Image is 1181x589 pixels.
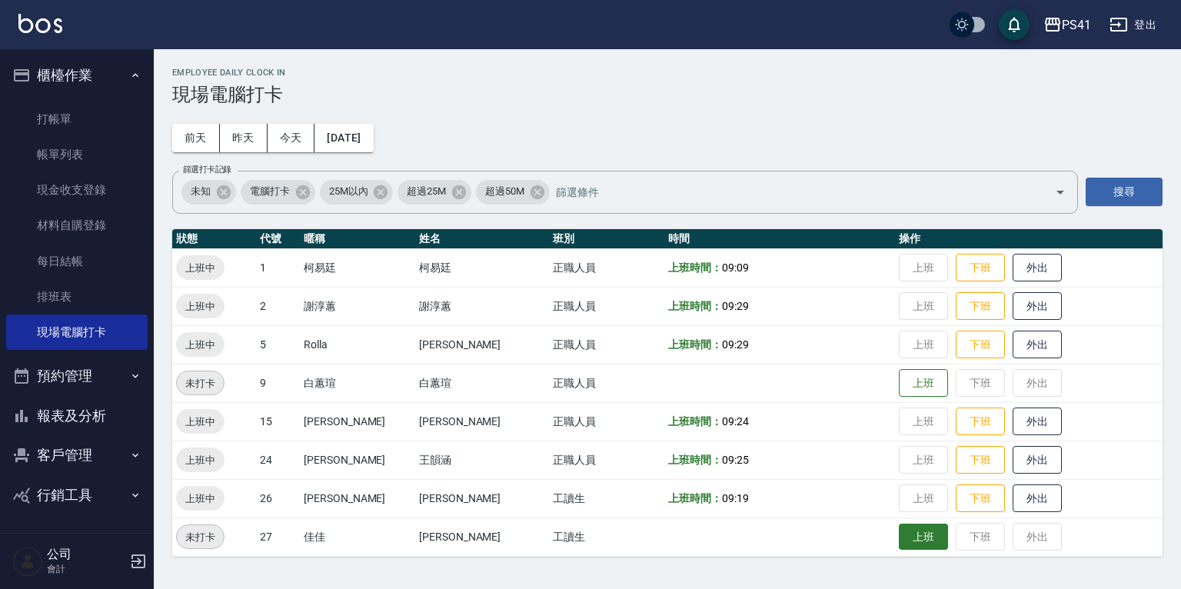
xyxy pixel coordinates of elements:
input: 篩選條件 [552,178,1028,205]
button: 下班 [956,484,1005,513]
a: 帳單列表 [6,137,148,172]
button: 外出 [1013,254,1062,282]
span: 電腦打卡 [241,184,299,199]
th: 姓名 [415,229,549,249]
td: 佳佳 [300,517,415,556]
span: 上班中 [176,260,225,276]
b: 上班時間： [668,261,722,274]
td: 白蕙瑄 [300,364,415,402]
td: 謝淳蕙 [415,287,549,325]
td: 正職人員 [549,325,664,364]
button: 昨天 [220,124,268,152]
span: 未打卡 [177,529,224,545]
button: 下班 [956,408,1005,436]
td: 正職人員 [549,441,664,479]
span: 09:29 [722,338,749,351]
div: 超過25M [398,180,471,205]
td: 正職人員 [549,287,664,325]
button: 下班 [956,254,1005,282]
button: 行銷工具 [6,475,148,515]
th: 暱稱 [300,229,415,249]
td: 謝淳蕙 [300,287,415,325]
td: 工讀生 [549,517,664,556]
div: 未知 [181,180,236,205]
button: 外出 [1013,292,1062,321]
th: 時間 [664,229,895,249]
button: 下班 [956,292,1005,321]
td: [PERSON_NAME] [300,441,415,479]
th: 代號 [256,229,300,249]
td: 26 [256,479,300,517]
span: 25M以內 [320,184,378,199]
td: 工讀生 [549,479,664,517]
span: 09:25 [722,454,749,466]
button: 上班 [899,369,948,398]
td: 15 [256,402,300,441]
span: 超過25M [398,184,455,199]
td: 王韻涵 [415,441,549,479]
span: 上班中 [176,298,225,314]
b: 上班時間： [668,300,722,312]
div: 25M以內 [320,180,394,205]
span: 09:19 [722,492,749,504]
b: 上班時間： [668,415,722,428]
td: 柯易廷 [415,248,549,287]
button: PS41 [1037,9,1097,41]
td: [PERSON_NAME] [415,517,549,556]
button: 下班 [956,331,1005,359]
b: 上班時間： [668,454,722,466]
div: 電腦打卡 [241,180,315,205]
img: Logo [18,14,62,33]
button: 櫃檯作業 [6,55,148,95]
div: PS41 [1062,15,1091,35]
p: 會計 [47,562,125,576]
h3: 現場電腦打卡 [172,84,1163,105]
button: 前天 [172,124,220,152]
td: 27 [256,517,300,556]
button: Open [1048,180,1073,205]
td: 正職人員 [549,364,664,402]
button: 今天 [268,124,315,152]
td: Rolla [300,325,415,364]
th: 操作 [895,229,1163,249]
td: 1 [256,248,300,287]
h2: Employee Daily Clock In [172,68,1163,78]
td: 2 [256,287,300,325]
td: 9 [256,364,300,402]
td: [PERSON_NAME] [300,479,415,517]
a: 每日結帳 [6,244,148,279]
img: Person [12,546,43,577]
td: 5 [256,325,300,364]
a: 現金收支登錄 [6,172,148,208]
td: 柯易廷 [300,248,415,287]
button: 外出 [1013,408,1062,436]
th: 班別 [549,229,664,249]
h5: 公司 [47,547,125,562]
a: 現場電腦打卡 [6,314,148,350]
td: [PERSON_NAME] [415,325,549,364]
th: 狀態 [172,229,256,249]
button: 登出 [1103,11,1163,39]
button: 報表及分析 [6,396,148,436]
span: 09:29 [722,300,749,312]
b: 上班時間： [668,338,722,351]
span: 上班中 [176,452,225,468]
span: 上班中 [176,414,225,430]
button: 外出 [1013,484,1062,513]
td: 正職人員 [549,402,664,441]
td: 正職人員 [549,248,664,287]
button: save [999,9,1030,40]
button: 下班 [956,446,1005,474]
button: 預約管理 [6,356,148,396]
span: 上班中 [176,337,225,353]
span: 上班中 [176,491,225,507]
a: 材料自購登錄 [6,208,148,243]
span: 未知 [181,184,220,199]
td: [PERSON_NAME] [415,479,549,517]
td: [PERSON_NAME] [415,402,549,441]
span: 未打卡 [177,375,224,391]
a: 打帳單 [6,101,148,137]
td: 24 [256,441,300,479]
b: 上班時間： [668,492,722,504]
button: 外出 [1013,446,1062,474]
